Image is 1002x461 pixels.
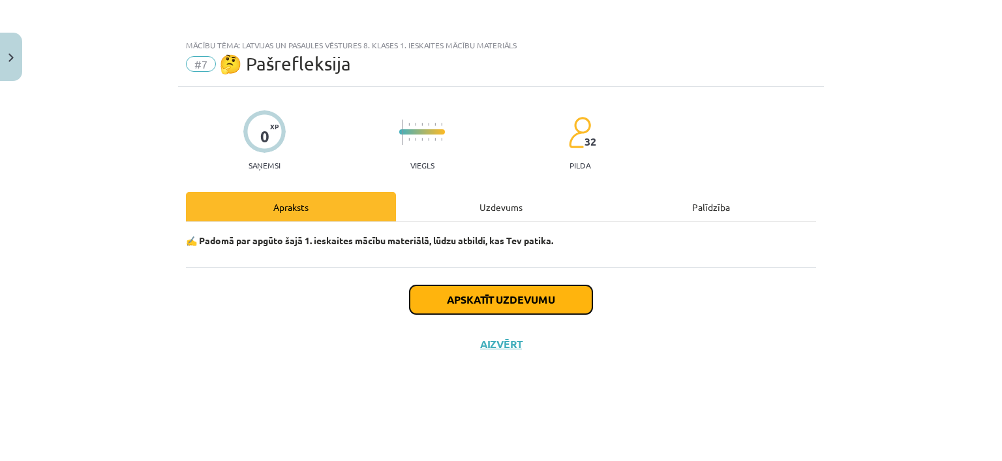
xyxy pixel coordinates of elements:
[476,338,526,351] button: Aizvērt
[415,138,416,141] img: icon-short-line-57e1e144782c952c97e751825c79c345078a6d821885a25fce030b3d8c18986b.svg
[219,53,351,74] span: 🤔 Pašrefleksija
[8,54,14,62] img: icon-close-lesson-0947bae3869378f0d4975bcd49f059093ad1ed9edebbc8119c70593378902aed.svg
[434,123,436,126] img: icon-short-line-57e1e144782c952c97e751825c79c345078a6d821885a25fce030b3d8c18986b.svg
[410,161,434,170] p: Viegls
[408,138,410,141] img: icon-short-line-57e1e144782c952c97e751825c79c345078a6d821885a25fce030b3d8c18986b.svg
[428,138,429,141] img: icon-short-line-57e1e144782c952c97e751825c79c345078a6d821885a25fce030b3d8c18986b.svg
[428,123,429,126] img: icon-short-line-57e1e144782c952c97e751825c79c345078a6d821885a25fce030b3d8c18986b.svg
[396,192,606,221] div: Uzdevums
[186,56,216,72] span: #7
[606,192,816,221] div: Palīdzība
[186,40,816,50] div: Mācību tēma: Latvijas un pasaules vēstures 8. klases 1. ieskaites mācību materiāls
[421,138,423,141] img: icon-short-line-57e1e144782c952c97e751825c79c345078a6d821885a25fce030b3d8c18986b.svg
[568,116,591,149] img: students-c634bb4e5e11cddfef0936a35e636f08e4e9abd3cc4e673bd6f9a4125e45ecb1.svg
[243,161,286,170] p: Saņemsi
[441,123,442,126] img: icon-short-line-57e1e144782c952c97e751825c79c345078a6d821885a25fce030b3d8c18986b.svg
[584,136,596,148] span: 32
[260,127,269,146] div: 0
[441,138,442,141] img: icon-short-line-57e1e144782c952c97e751825c79c345078a6d821885a25fce030b3d8c18986b.svg
[402,119,403,145] img: icon-long-line-d9ea69661e0d244f92f715978eff75569469978d946b2353a9bb055b3ed8787d.svg
[421,123,423,126] img: icon-short-line-57e1e144782c952c97e751825c79c345078a6d821885a25fce030b3d8c18986b.svg
[408,123,410,126] img: icon-short-line-57e1e144782c952c97e751825c79c345078a6d821885a25fce030b3d8c18986b.svg
[569,161,590,170] p: pilda
[186,234,553,246] strong: ✍️ Padomā par apgūto šajā 1. ieskaites mācību materiālā, lūdzu atbildi, kas Tev patika.
[410,285,592,314] button: Apskatīt uzdevumu
[434,138,436,141] img: icon-short-line-57e1e144782c952c97e751825c79c345078a6d821885a25fce030b3d8c18986b.svg
[186,192,396,221] div: Apraksts
[415,123,416,126] img: icon-short-line-57e1e144782c952c97e751825c79c345078a6d821885a25fce030b3d8c18986b.svg
[270,123,279,130] span: XP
